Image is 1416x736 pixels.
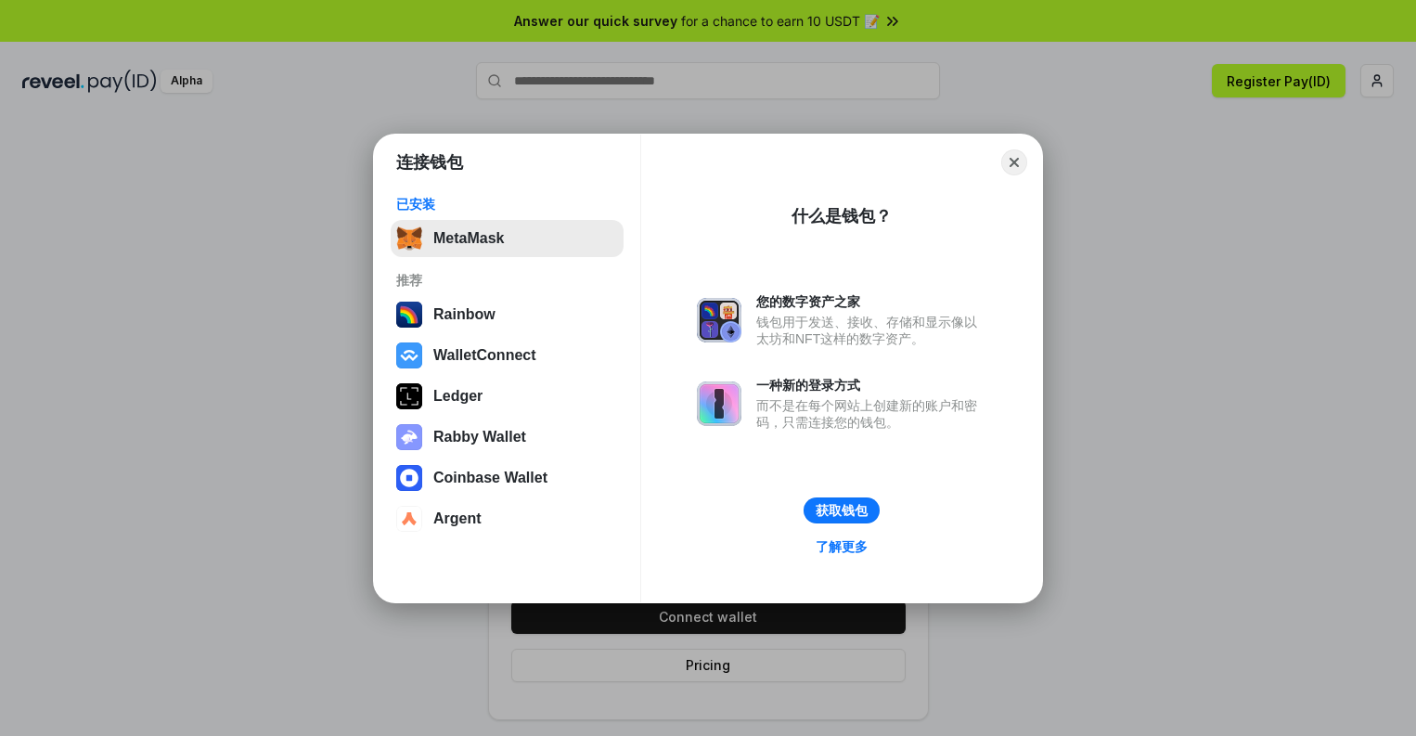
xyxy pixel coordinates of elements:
div: 了解更多 [816,538,868,555]
img: svg+xml,%3Csvg%20xmlns%3D%22http%3A%2F%2Fwww.w3.org%2F2000%2Fsvg%22%20width%3D%2228%22%20height%3... [396,383,422,409]
div: 推荐 [396,272,618,289]
div: WalletConnect [433,347,536,364]
img: svg+xml,%3Csvg%20xmlns%3D%22http%3A%2F%2Fwww.w3.org%2F2000%2Fsvg%22%20fill%3D%22none%22%20viewBox... [396,424,422,450]
button: 获取钱包 [804,497,880,523]
div: 获取钱包 [816,502,868,519]
div: 您的数字资产之家 [756,293,986,310]
div: Rainbow [433,306,496,323]
button: Close [1001,149,1027,175]
div: 而不是在每个网站上创建新的账户和密码，只需连接您的钱包。 [756,397,986,431]
div: Coinbase Wallet [433,470,547,486]
button: Ledger [391,378,624,415]
h1: 连接钱包 [396,151,463,174]
img: svg+xml,%3Csvg%20width%3D%2228%22%20height%3D%2228%22%20viewBox%3D%220%200%2028%2028%22%20fill%3D... [396,342,422,368]
img: svg+xml,%3Csvg%20width%3D%2228%22%20height%3D%2228%22%20viewBox%3D%220%200%2028%2028%22%20fill%3D... [396,506,422,532]
a: 了解更多 [805,535,879,559]
button: WalletConnect [391,337,624,374]
div: 已安装 [396,196,618,213]
img: svg+xml,%3Csvg%20fill%3D%22none%22%20height%3D%2233%22%20viewBox%3D%220%200%2035%2033%22%20width%... [396,226,422,252]
img: svg+xml,%3Csvg%20xmlns%3D%22http%3A%2F%2Fwww.w3.org%2F2000%2Fsvg%22%20fill%3D%22none%22%20viewBox... [697,298,741,342]
div: Argent [433,510,482,527]
div: 什么是钱包？ [792,205,892,227]
div: 一种新的登录方式 [756,377,986,394]
img: svg+xml,%3Csvg%20xmlns%3D%22http%3A%2F%2Fwww.w3.org%2F2000%2Fsvg%22%20fill%3D%22none%22%20viewBox... [697,381,741,426]
div: Ledger [433,388,483,405]
div: Rabby Wallet [433,429,526,445]
button: Rainbow [391,296,624,333]
div: 钱包用于发送、接收、存储和显示像以太坊和NFT这样的数字资产。 [756,314,986,347]
button: Argent [391,500,624,537]
img: svg+xml,%3Csvg%20width%3D%22120%22%20height%3D%22120%22%20viewBox%3D%220%200%20120%20120%22%20fil... [396,302,422,328]
button: Rabby Wallet [391,419,624,456]
button: MetaMask [391,220,624,257]
div: MetaMask [433,230,504,247]
img: svg+xml,%3Csvg%20width%3D%2228%22%20height%3D%2228%22%20viewBox%3D%220%200%2028%2028%22%20fill%3D... [396,465,422,491]
button: Coinbase Wallet [391,459,624,497]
